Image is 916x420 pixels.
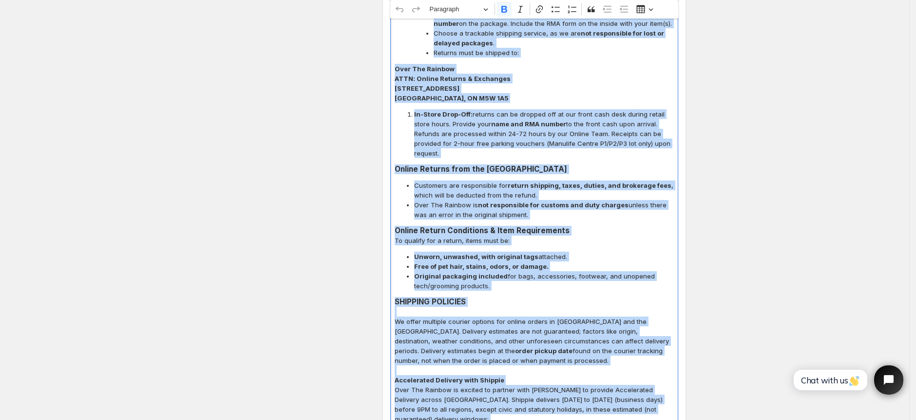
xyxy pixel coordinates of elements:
[434,28,674,48] span: Choose a trackable shipping service, as we are .
[414,109,674,158] span: returns can be dropped off at our front cash desk during retail store hours. Provide your to the ...
[414,262,549,270] strong: Free of pet hair, stains, odors, or damage.
[395,84,459,92] strong: [STREET_ADDRESS]
[414,271,674,291] span: for bags, accessories, footwear, and unopened tech/grooming products.
[395,376,504,384] strong: Accelerated Delivery with Shippie
[395,297,466,306] strong: SHIPPING POLICIES
[414,200,674,220] span: Over The Rainbow is unless there was an error in the original shipment.
[414,110,473,118] strong: In-Store Drop-Off:
[508,181,671,189] strong: return shipping, taxes, duties, and brokerage fees
[395,317,674,365] p: We offer multiple courier options for online orders in [GEOGRAPHIC_DATA] and the [GEOGRAPHIC_DATA...
[395,164,567,174] strong: Online Returns from the [GEOGRAPHIC_DATA]
[395,236,674,245] p: To qualify for a return, items must be:
[395,65,455,73] strong: Over The Rainbow
[414,272,508,280] strong: Original packaging included
[395,94,509,102] strong: [GEOGRAPHIC_DATA], ON M5W 1A5
[414,252,674,261] span: attached.
[414,180,674,200] span: Customers are responsible for , which will be deducted from the refund.
[491,120,566,128] strong: name and RMA number
[430,3,480,15] span: Paragraph
[414,253,538,260] strong: Unworn, unwashed, with original tags
[478,201,629,209] strong: not responsible for customs and duty charges
[425,2,493,17] button: Paragraph, Heading
[783,357,912,403] iframe: Tidio Chat
[395,75,511,82] strong: ATTN: Online Returns & Exchanges
[395,226,570,235] strong: Online Return Conditions & Item Requirements
[434,48,674,58] span: Returns must be shipped to:
[515,347,572,355] strong: order pickup date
